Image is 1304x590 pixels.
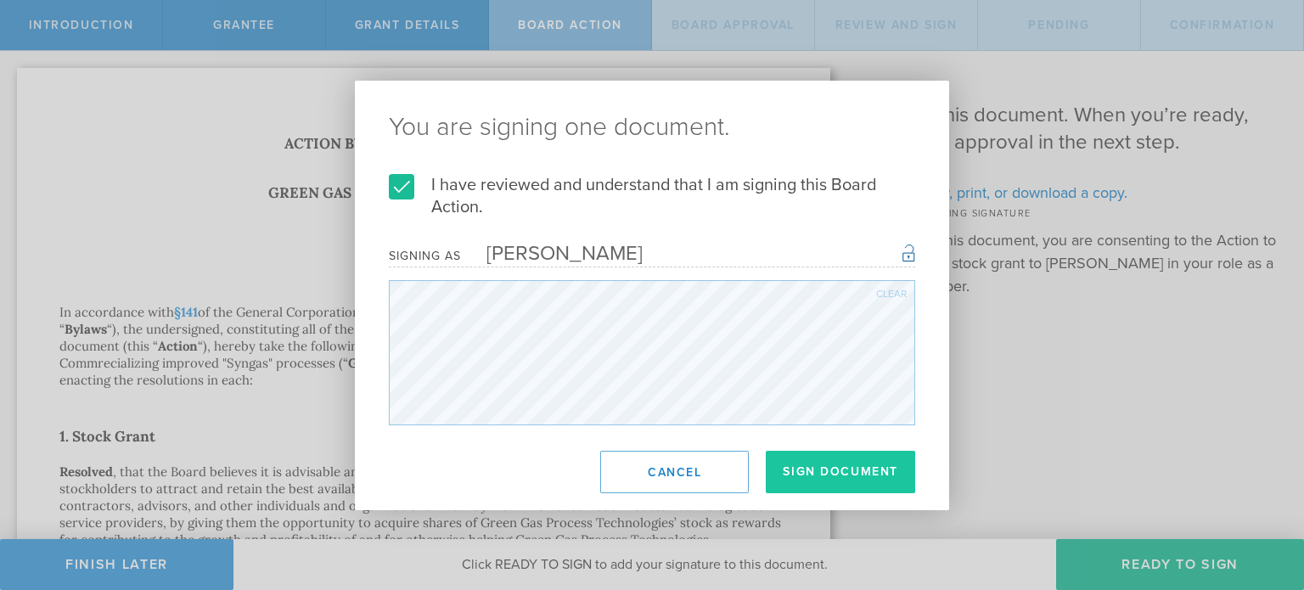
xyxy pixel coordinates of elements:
[389,249,461,263] div: Signing as
[461,241,643,266] div: [PERSON_NAME]
[766,451,915,493] button: Sign Document
[1219,458,1304,539] iframe: Chat Widget
[389,115,915,140] ng-pluralize: You are signing one document.
[389,174,915,218] label: I have reviewed and understand that I am signing this Board Action.
[600,451,749,493] button: Cancel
